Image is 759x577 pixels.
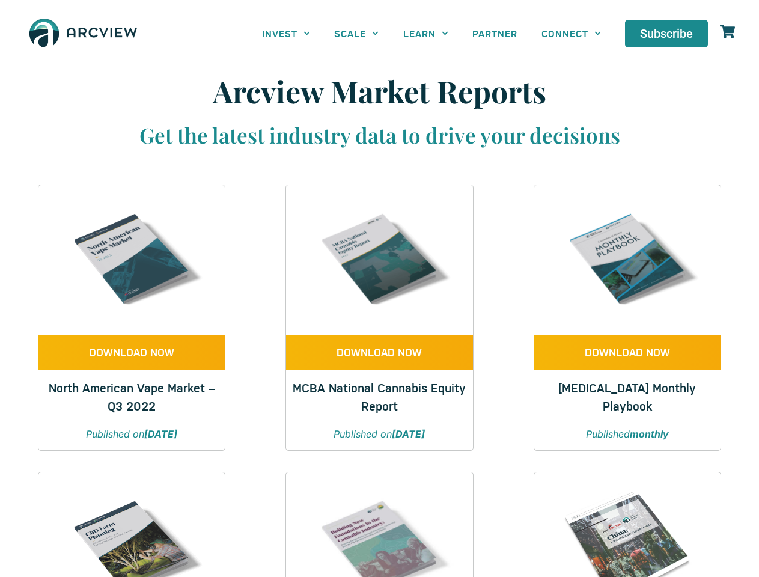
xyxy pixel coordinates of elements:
a: PARTNER [460,20,529,47]
p: Published on [50,427,213,441]
a: [MEDICAL_DATA] Monthly Playbook [558,379,696,414]
p: Published [546,427,709,441]
nav: Menu [250,20,613,47]
a: DOWNLOAD NOW [534,335,721,370]
a: North American Vape Market – Q3 2022 [49,379,215,414]
img: Cannabis & Hemp Monthly Playbook [553,185,702,334]
strong: [DATE] [144,428,177,440]
a: DOWNLOAD NOW [38,335,225,370]
span: Subscribe [640,28,693,40]
a: Subscribe [625,20,708,47]
h1: Arcview Market Reports [55,73,704,109]
a: DOWNLOAD NOW [286,335,472,370]
a: INVEST [250,20,322,47]
strong: monthly [630,428,669,440]
a: SCALE [322,20,391,47]
a: LEARN [391,20,460,47]
h3: Get the latest industry data to drive your decisions [55,121,704,149]
span: DOWNLOAD NOW [585,347,670,358]
img: The Arcview Group [24,12,142,55]
a: MCBA National Cannabis Equity Report [293,379,466,414]
span: DOWNLOAD NOW [89,347,174,358]
p: Published on [298,427,460,441]
img: Q3 2022 VAPE REPORT [57,185,206,334]
span: DOWNLOAD NOW [337,347,422,358]
a: CONNECT [529,20,613,47]
strong: [DATE] [392,428,425,440]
